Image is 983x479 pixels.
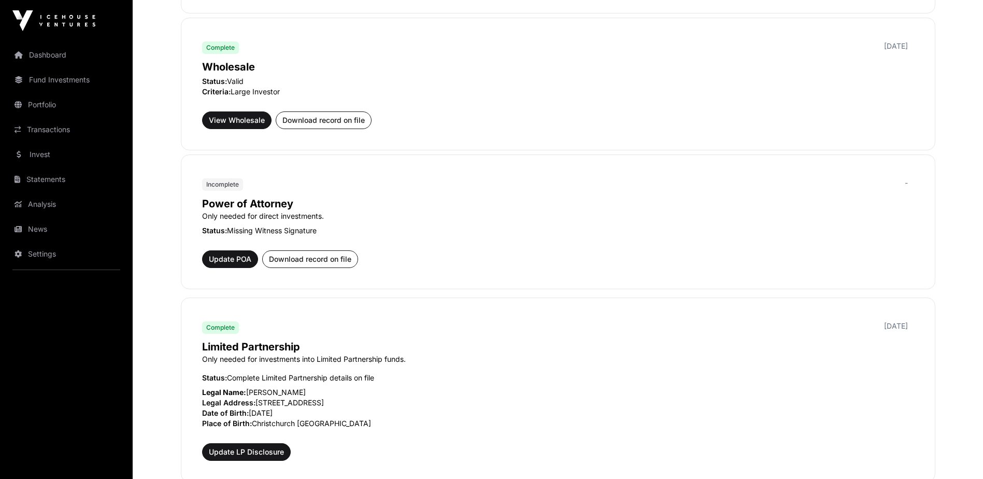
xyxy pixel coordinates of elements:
[202,449,291,460] a: Update LP Disclosure
[202,398,255,407] span: Legal Address:
[202,111,272,129] button: View Wholesale
[931,429,983,479] iframe: Chat Widget
[202,77,227,86] span: Status:
[202,408,914,418] p: [DATE]
[202,226,227,235] span: Status:
[8,193,124,216] a: Analysis
[12,10,95,31] img: Icehouse Ventures Logo
[262,250,358,268] button: Download record on file
[202,443,291,461] button: Update LP Disclosure
[8,218,124,241] a: News
[202,87,914,97] p: Large Investor
[276,111,372,129] button: Download record on file
[282,115,365,125] span: Download record on file
[202,196,914,211] p: Power of Attorney
[905,178,908,188] p: -
[202,387,914,398] p: [PERSON_NAME]
[206,44,235,52] span: Complete
[202,60,914,74] p: Wholesale
[202,418,914,429] p: Christchurch [GEOGRAPHIC_DATA]
[209,254,251,264] span: Update POA
[202,419,252,428] span: Place of Birth:
[884,321,908,331] p: [DATE]
[202,250,258,268] button: Update POA
[206,323,235,332] span: Complete
[202,87,231,96] span: Criteria:
[8,44,124,66] a: Dashboard
[8,68,124,91] a: Fund Investments
[202,76,914,87] p: Valid
[884,41,908,51] p: [DATE]
[202,373,914,383] p: Complete Limited Partnership details on file
[202,340,914,354] p: Limited Partnership
[202,354,914,364] p: Only needed for investments into Limited Partnership funds.
[209,447,284,457] span: Update LP Disclosure
[202,388,246,397] span: Legal Name:
[8,143,124,166] a: Invest
[269,254,351,264] span: Download record on file
[202,373,227,382] span: Status:
[202,211,914,221] p: Only needed for direct investments.
[202,398,914,408] p: [STREET_ADDRESS]
[209,115,265,125] span: View Wholesale
[8,93,124,116] a: Portfolio
[8,118,124,141] a: Transactions
[202,408,249,417] span: Date of Birth:
[8,168,124,191] a: Statements
[206,180,239,189] span: Incomplete
[202,226,914,236] p: Missing Witness Signature
[8,243,124,265] a: Settings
